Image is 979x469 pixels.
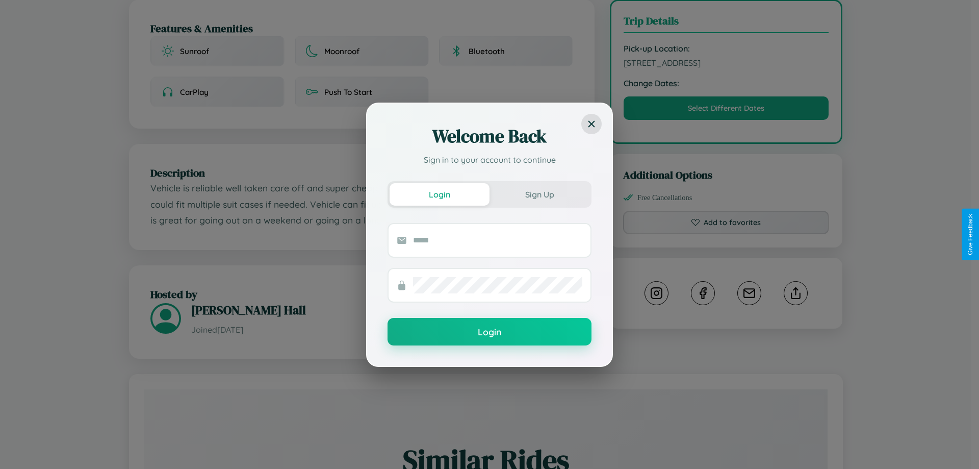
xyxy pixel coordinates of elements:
[388,154,591,166] p: Sign in to your account to continue
[967,214,974,255] div: Give Feedback
[489,183,589,206] button: Sign Up
[388,318,591,345] button: Login
[388,124,591,149] h2: Welcome Back
[390,183,489,206] button: Login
